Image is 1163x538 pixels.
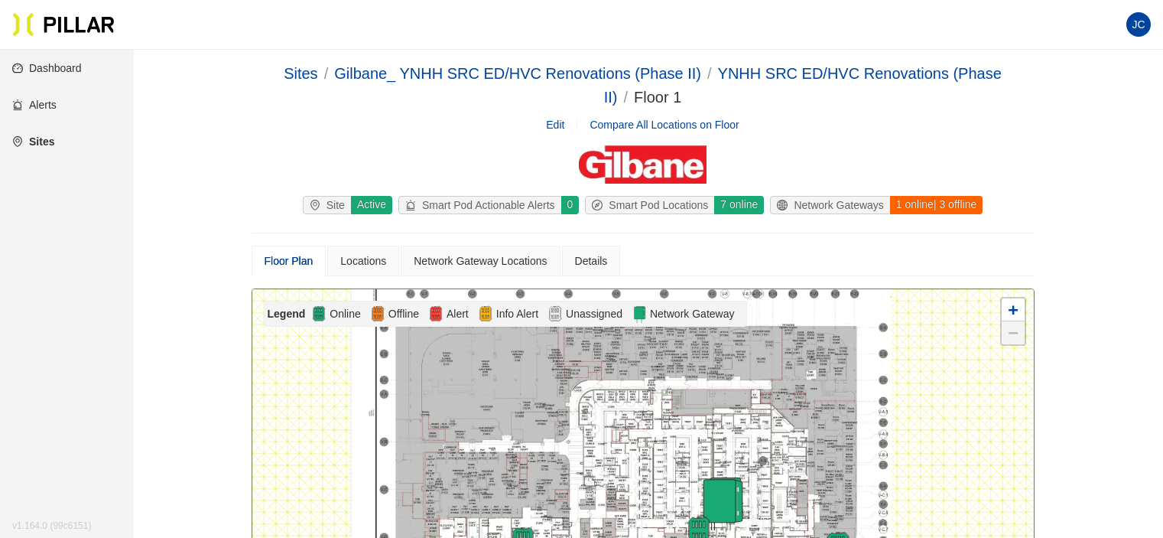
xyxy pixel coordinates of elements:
[575,253,608,269] div: Details
[12,12,115,37] img: Pillar Technologies
[370,305,385,323] img: Offline
[12,99,57,111] a: alertAlerts
[405,200,422,210] span: alert
[304,197,351,214] div: Site
[777,200,794,210] span: global
[694,477,748,530] img: Marker
[889,196,983,214] div: 1 online | 3 offline
[493,305,541,322] span: Info Alert
[1008,323,1018,342] span: −
[634,89,681,106] span: Floor 1
[385,305,422,322] span: Offline
[579,145,706,184] img: Gilbane Building Company
[284,65,317,82] a: Sites
[563,305,625,322] span: Unassigned
[590,119,739,131] a: Compare All Locations on Floor
[399,197,561,214] div: Smart Pod Actionable Alerts
[310,200,326,210] span: environment
[1132,12,1145,37] span: JC
[1008,300,1018,319] span: +
[268,305,312,322] div: Legend
[428,305,443,323] img: Alert
[326,305,363,322] span: Online
[586,197,714,214] div: Smart Pod Locations
[604,65,1002,106] a: YNHH SRC ED/HVC Renovations (Phase II)
[1002,321,1025,344] a: Zoom out
[547,305,563,323] img: Unassigned
[414,253,547,269] div: Network Gateway Locations
[395,196,582,214] a: alertSmart Pod Actionable Alerts0
[443,305,472,322] span: Alert
[623,89,628,106] span: /
[707,65,712,82] span: /
[632,305,647,323] img: Network Gateway
[265,253,313,269] div: Floor Plan
[560,196,580,214] div: 0
[324,65,329,82] span: /
[713,196,764,214] div: 7 online
[350,196,392,214] div: Active
[478,305,493,323] img: Alert
[1002,298,1025,321] a: Zoom in
[771,197,889,214] div: Network Gateways
[647,305,737,322] span: Network Gateway
[12,62,82,74] a: dashboardDashboard
[12,135,54,148] a: environmentSites
[546,116,564,133] a: Edit
[340,253,386,269] div: Locations
[334,65,701,82] a: Gilbane_ YNHH SRC ED/HVC Renovations (Phase II)
[311,305,326,323] img: Online
[592,200,609,210] span: compass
